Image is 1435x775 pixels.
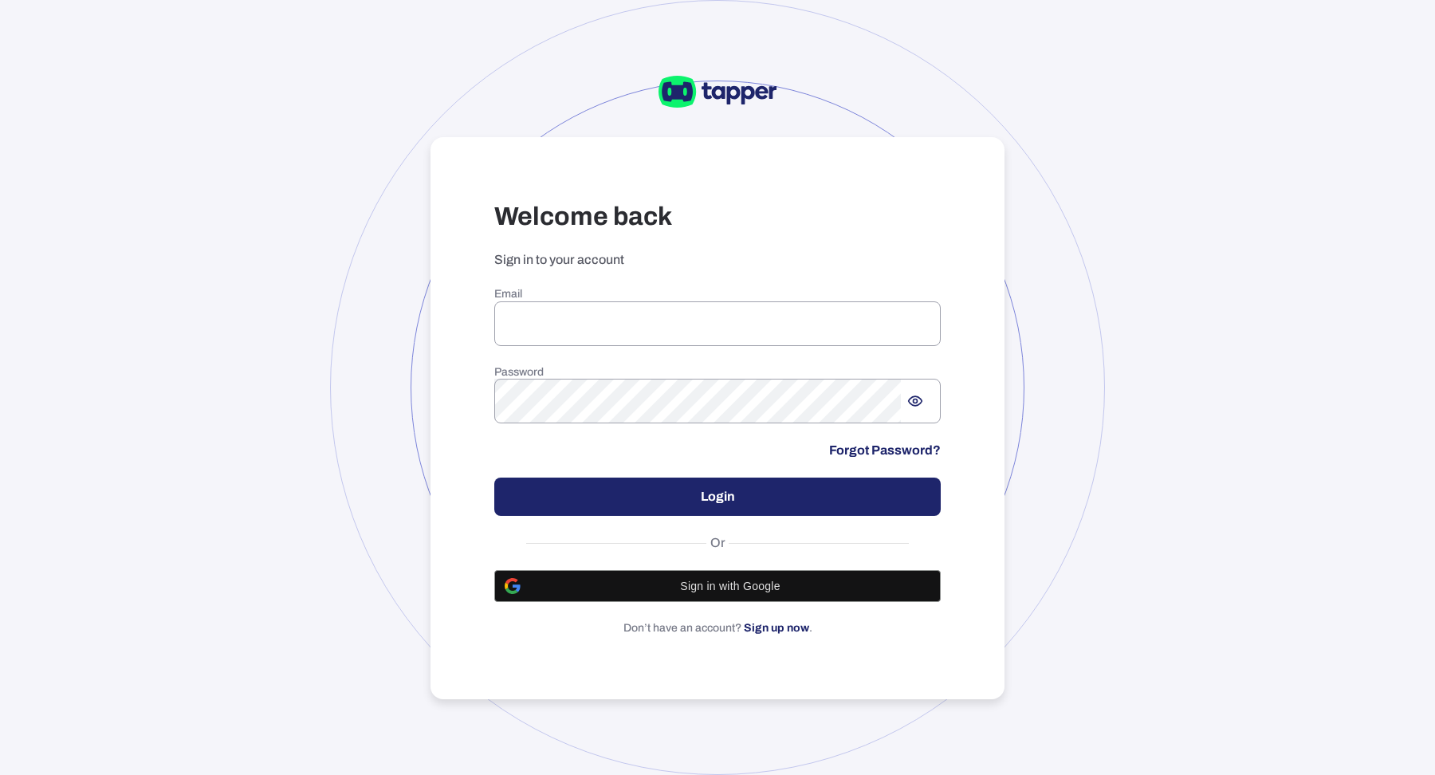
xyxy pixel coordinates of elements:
[494,201,941,233] h3: Welcome back
[706,535,729,551] span: Or
[494,252,941,268] p: Sign in to your account
[530,580,930,592] span: Sign in with Google
[901,387,930,415] button: Show password
[494,287,941,301] h6: Email
[744,622,809,634] a: Sign up now
[494,570,941,602] button: Sign in with Google
[494,621,941,635] p: Don’t have an account? .
[829,443,941,458] a: Forgot Password?
[494,478,941,516] button: Login
[494,365,941,380] h6: Password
